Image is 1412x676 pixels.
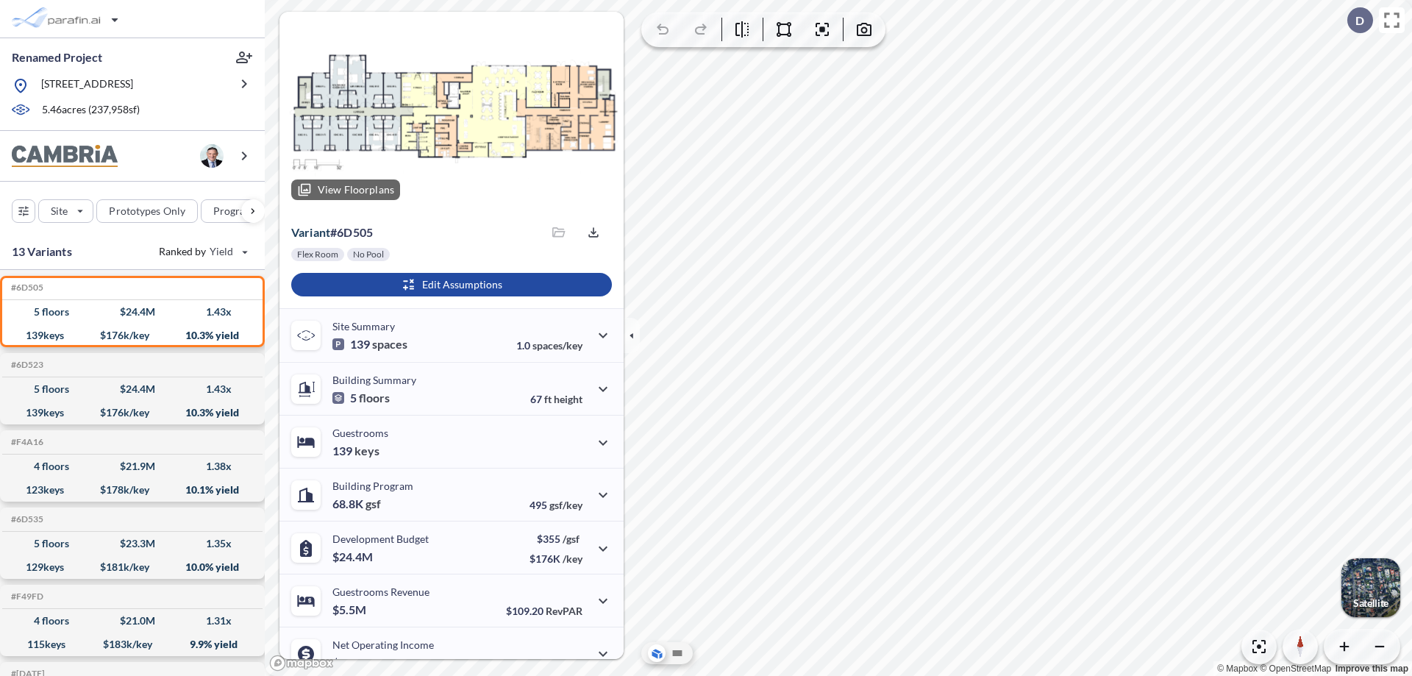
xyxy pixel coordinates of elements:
[332,374,416,386] p: Building Summary
[1336,663,1408,674] a: Improve this map
[332,602,368,617] p: $5.5M
[38,199,93,223] button: Site
[529,499,582,511] p: 495
[8,591,43,602] h5: Click to copy the code
[563,552,582,565] span: /key
[359,391,390,405] span: floors
[201,199,280,223] button: Program
[8,360,43,370] h5: Click to copy the code
[530,393,582,405] p: 67
[8,437,43,447] h5: Click to copy the code
[529,552,582,565] p: $176K
[12,49,102,65] p: Renamed Project
[529,533,582,545] p: $355
[213,204,254,218] p: Program
[332,533,429,545] p: Development Budget
[332,638,434,651] p: Net Operating Income
[1217,663,1258,674] a: Mapbox
[12,145,118,168] img: BrandImage
[532,339,582,352] span: spaces/key
[332,497,381,511] p: 68.8K
[354,444,379,458] span: keys
[546,605,582,617] span: RevPAR
[648,644,666,662] button: Aerial View
[516,339,582,352] p: 1.0
[8,282,43,293] h5: Click to copy the code
[332,480,413,492] p: Building Program
[332,444,379,458] p: 139
[318,184,394,196] p: View Floorplans
[332,337,407,352] p: 139
[12,243,72,260] p: 13 Variants
[1260,663,1331,674] a: OpenStreetMap
[332,655,368,670] p: $2.5M
[1341,558,1400,617] button: Switcher ImageSatellite
[353,249,384,260] p: No Pool
[109,204,185,218] p: Prototypes Only
[8,514,43,524] h5: Click to copy the code
[1353,597,1388,609] p: Satellite
[269,655,334,672] a: Mapbox homepage
[297,249,338,260] p: Flex Room
[41,77,133,95] p: [STREET_ADDRESS]
[42,102,140,118] p: 5.46 acres ( 237,958 sf)
[210,244,234,259] span: Yield
[668,644,686,662] button: Site Plan
[332,427,388,439] p: Guestrooms
[332,391,390,405] p: 5
[291,225,330,239] span: Variant
[1341,558,1400,617] img: Switcher Image
[372,337,407,352] span: spaces
[544,393,552,405] span: ft
[1355,14,1364,27] p: D
[563,533,580,545] span: /gsf
[332,586,429,598] p: Guestrooms Revenue
[96,199,198,223] button: Prototypes Only
[422,277,502,292] p: Edit Assumptions
[549,499,582,511] span: gsf/key
[51,204,68,218] p: Site
[520,658,582,670] p: 45.0%
[291,273,612,296] button: Edit Assumptions
[147,240,257,263] button: Ranked by Yield
[200,144,224,168] img: user logo
[332,320,395,332] p: Site Summary
[506,605,582,617] p: $109.20
[550,658,582,670] span: margin
[291,225,373,240] p: # 6d505
[554,393,582,405] span: height
[366,497,381,511] span: gsf
[332,549,375,564] p: $24.4M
